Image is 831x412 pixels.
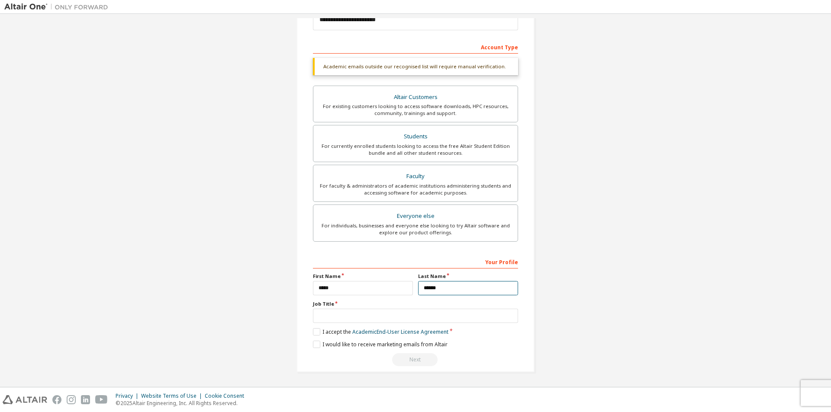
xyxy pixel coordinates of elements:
[313,40,518,54] div: Account Type
[313,353,518,366] div: Read and acccept EULA to continue
[319,210,512,222] div: Everyone else
[116,393,141,399] div: Privacy
[205,393,249,399] div: Cookie Consent
[313,341,448,348] label: I would like to receive marketing emails from Altair
[319,131,512,143] div: Students
[352,328,448,335] a: Academic End-User License Agreement
[4,3,113,11] img: Altair One
[319,222,512,236] div: For individuals, businesses and everyone else looking to try Altair software and explore our prod...
[313,58,518,75] div: Academic emails outside our recognised list will require manual verification.
[141,393,205,399] div: Website Terms of Use
[319,103,512,117] div: For existing customers looking to access software downloads, HPC resources, community, trainings ...
[319,143,512,156] div: For currently enrolled students looking to access the free Altair Student Edition bundle and all ...
[95,395,108,404] img: youtube.svg
[52,395,61,404] img: facebook.svg
[319,170,512,182] div: Faculty
[319,91,512,103] div: Altair Customers
[313,255,518,268] div: Your Profile
[418,273,518,280] label: Last Name
[313,273,413,280] label: First Name
[3,395,47,404] img: altair_logo.svg
[319,182,512,196] div: For faculty & administrators of academic institutions administering students and accessing softwa...
[81,395,90,404] img: linkedin.svg
[313,328,448,335] label: I accept the
[116,399,249,407] p: © 2025 Altair Engineering, Inc. All Rights Reserved.
[67,395,76,404] img: instagram.svg
[313,300,518,307] label: Job Title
